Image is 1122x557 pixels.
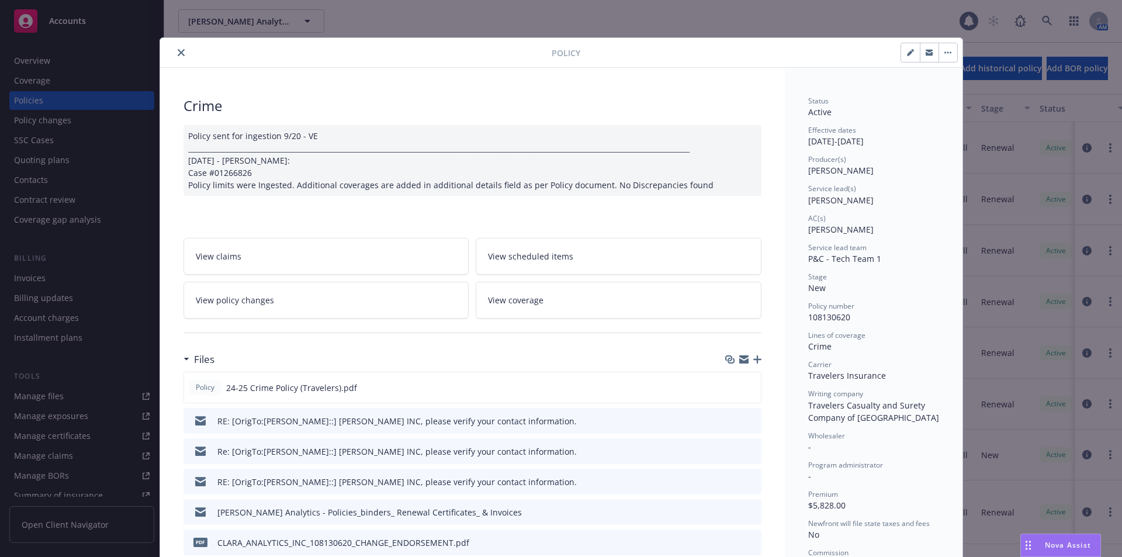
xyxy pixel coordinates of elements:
[808,184,856,193] span: Service lead(s)
[808,400,939,423] span: Travelers Casualty and Surety Company of [GEOGRAPHIC_DATA]
[728,415,737,427] button: download file
[808,282,826,293] span: New
[552,47,580,59] span: Policy
[194,352,214,367] h3: Files
[808,431,845,441] span: Wholesaler
[808,125,939,147] div: [DATE] - [DATE]
[217,506,522,518] div: [PERSON_NAME] Analytics - Policies_binders_ Renewal Certificates_ & Invoices
[196,294,274,306] span: View policy changes
[808,272,827,282] span: Stage
[217,445,577,458] div: Re: [OrigTo:[PERSON_NAME]::] [PERSON_NAME] INC, please verify your contact information.
[808,341,832,352] span: Crime
[746,382,756,394] button: preview file
[808,125,856,135] span: Effective dates
[808,243,867,252] span: Service lead team
[476,238,761,275] a: View scheduled items
[808,389,863,399] span: Writing company
[488,294,543,306] span: View coverage
[196,250,241,262] span: View claims
[183,125,761,196] div: Policy sent for ingestion 9/20 - VE _____________________________________________________________...
[746,415,757,427] button: preview file
[808,253,881,264] span: P&C - Tech Team 1
[746,445,757,458] button: preview file
[808,518,930,528] span: Newfront will file state taxes and fees
[808,224,874,235] span: [PERSON_NAME]
[728,506,737,518] button: download file
[808,195,874,206] span: [PERSON_NAME]
[746,537,757,549] button: preview file
[183,96,761,116] div: Crime
[476,282,761,319] a: View coverage
[728,537,737,549] button: download file
[808,154,846,164] span: Producer(s)
[728,476,737,488] button: download file
[808,529,819,540] span: No
[1045,540,1091,550] span: Nova Assist
[808,96,829,106] span: Status
[808,470,811,482] span: -
[808,106,832,117] span: Active
[183,282,469,319] a: View policy changes
[808,301,854,311] span: Policy number
[217,476,577,488] div: RE: [OrigTo:[PERSON_NAME]::] [PERSON_NAME] INC, please verify your contact information.
[808,441,811,452] span: -
[174,46,188,60] button: close
[746,506,757,518] button: preview file
[183,238,469,275] a: View claims
[1020,534,1101,557] button: Nova Assist
[193,382,217,393] span: Policy
[728,445,737,458] button: download file
[808,460,883,470] span: Program administrator
[226,382,357,394] span: 24-25 Crime Policy (Travelers).pdf
[1021,534,1036,556] div: Drag to move
[808,165,874,176] span: [PERSON_NAME]
[217,537,469,549] div: CLARA_ANALYTICS_INC_108130620_CHANGE_ENDORSEMENT.pdf
[808,489,838,499] span: Premium
[808,312,850,323] span: 108130620
[727,382,736,394] button: download file
[746,476,757,488] button: preview file
[808,370,886,381] span: Travelers Insurance
[808,213,826,223] span: AC(s)
[808,330,865,340] span: Lines of coverage
[217,415,577,427] div: RE: [OrigTo:[PERSON_NAME]::] [PERSON_NAME] INC, please verify your contact information.
[193,538,207,546] span: pdf
[183,352,214,367] div: Files
[488,250,573,262] span: View scheduled items
[808,359,832,369] span: Carrier
[808,500,846,511] span: $5,828.00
